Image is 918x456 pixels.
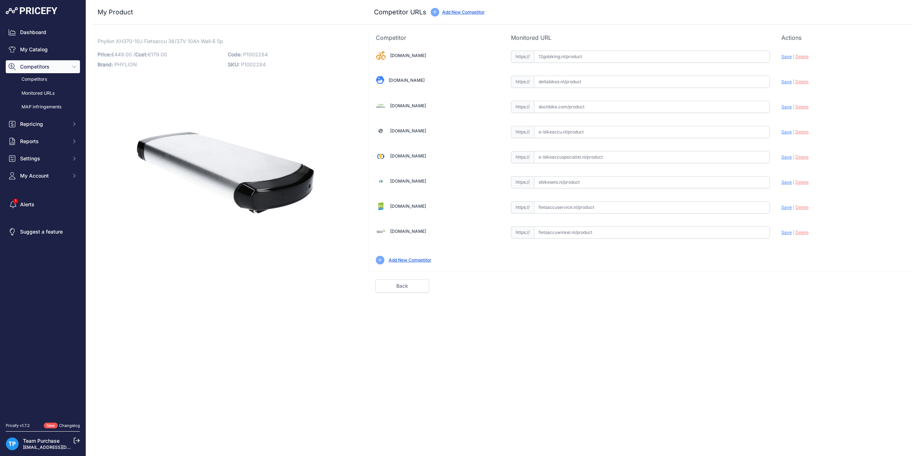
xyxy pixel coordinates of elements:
[793,54,794,59] span: |
[228,51,242,57] span: Code:
[781,79,792,84] span: Save
[374,7,426,17] h3: Competitor URLs
[511,76,534,88] span: https://
[23,438,60,444] a: Team Purchase
[781,230,792,235] span: Save
[243,51,268,57] span: P1002284
[793,205,794,210] span: |
[59,423,80,428] a: Changelog
[6,43,80,56] a: My Catalog
[795,104,809,109] span: Delete
[795,179,809,185] span: Delete
[114,61,137,67] span: PHYLION
[390,229,426,234] a: [DOMAIN_NAME]
[98,7,354,17] h3: My Product
[781,154,792,160] span: Save
[6,169,80,182] button: My Account
[389,77,425,83] a: [DOMAIN_NAME]
[98,50,223,60] p: €
[781,104,792,109] span: Save
[511,51,534,63] span: https://
[23,445,98,450] a: [EMAIL_ADDRESS][DOMAIN_NAME]
[534,101,770,113] input: doctibike.com/product
[534,226,770,239] input: fietsaccuwinkel.nl/product
[511,101,534,113] span: https://
[511,151,534,163] span: https://
[376,33,500,42] p: Competitor
[389,257,431,263] a: Add New Competitor
[390,128,426,133] a: [DOMAIN_NAME]
[44,423,58,429] span: New
[390,203,426,209] a: [DOMAIN_NAME]
[793,79,794,84] span: |
[6,225,80,238] a: Suggest a feature
[793,179,794,185] span: |
[114,51,132,57] span: 449.00
[20,121,67,128] span: Repricing
[98,37,224,46] span: Phylion XH370-10J Fietsaccu 36/37V 10Ah Wall-E 5p.
[534,151,770,163] input: e-bikeaccuspecialist.nl/product
[241,61,266,67] span: P1002284
[534,126,770,138] input: e-bikeaccu.nl/product
[135,51,148,57] span: Cost:
[795,230,809,235] span: Delete
[6,87,80,100] a: Monitored URLs
[511,226,534,239] span: https://
[98,51,111,57] span: Price:
[511,176,534,188] span: https://
[795,154,809,160] span: Delete
[534,51,770,63] input: 12gobiking.nl/product
[6,198,80,211] a: Alerts
[133,51,167,57] span: / €
[793,230,794,235] span: |
[793,129,794,135] span: |
[151,51,167,57] span: 179.00
[228,61,240,67] span: SKU:
[442,9,485,15] a: Add New Competitor
[6,423,30,429] div: Pricefy v1.7.2
[6,26,80,414] nav: Sidebar
[534,176,770,188] input: ebikesets.nl/product
[20,172,67,179] span: My Account
[781,33,905,42] p: Actions
[20,138,67,145] span: Reports
[6,101,80,113] a: MAP infringements
[390,103,426,108] a: [DOMAIN_NAME]
[795,79,809,84] span: Delete
[20,155,67,162] span: Settings
[6,7,57,14] img: Pricefy Logo
[793,104,794,109] span: |
[511,201,534,213] span: https://
[781,54,792,59] span: Save
[781,179,792,185] span: Save
[6,152,80,165] button: Settings
[795,205,809,210] span: Delete
[795,54,809,59] span: Delete
[795,129,809,135] span: Delete
[6,60,80,73] button: Competitors
[781,205,792,210] span: Save
[793,154,794,160] span: |
[390,53,426,58] a: [DOMAIN_NAME]
[98,61,113,67] span: Brand:
[6,118,80,131] button: Repricing
[6,26,80,39] a: Dashboard
[534,201,770,213] input: fietsaccuservice.nl/product
[390,178,426,184] a: [DOMAIN_NAME]
[6,73,80,86] a: Competitors
[6,135,80,148] button: Reports
[511,33,770,42] p: Monitored URL
[781,129,792,135] span: Save
[511,126,534,138] span: https://
[20,63,67,70] span: Competitors
[534,76,770,88] input: deltabikes.nl/product
[375,279,429,293] a: Back
[390,153,426,159] a: [DOMAIN_NAME]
